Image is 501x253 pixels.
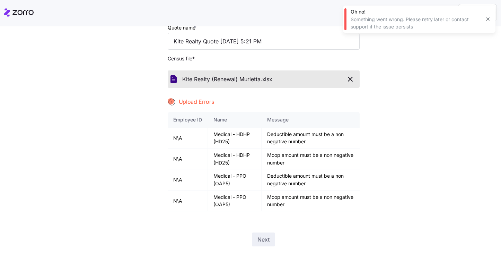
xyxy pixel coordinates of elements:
[168,33,360,50] input: Quote name
[208,191,262,211] td: Medical - PPO (OAP5)
[351,16,480,30] div: Something went wrong. Please retry later or contact support if the issue persists
[208,128,262,149] td: Medical - HDHP (HD25)
[208,169,262,190] td: Medical - PPO (OAP5)
[168,191,208,211] td: N\A
[168,55,360,62] span: Census file *
[208,149,262,169] td: Medical - HDHP (HD25)
[179,98,214,106] span: Upload Errors
[168,24,198,32] label: Quote name
[168,169,208,190] td: N\A
[262,128,360,149] td: Deductible amount must be a non negative number
[262,149,360,169] td: Moop amount must be a non negative number
[267,116,354,124] div: Message
[168,149,208,169] td: N\A
[262,75,272,84] span: xlsx
[173,116,202,124] div: Employee ID
[262,169,360,190] td: Deductible amount must be a non negative number
[257,235,270,244] span: Next
[168,128,208,149] td: N\A
[252,233,275,246] button: Next
[213,116,256,124] div: Name
[351,8,480,15] div: Oh no!
[262,191,360,211] td: Moop amount must be a non negative number
[182,75,262,84] span: Kite Realty (Renewal) Murietta.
